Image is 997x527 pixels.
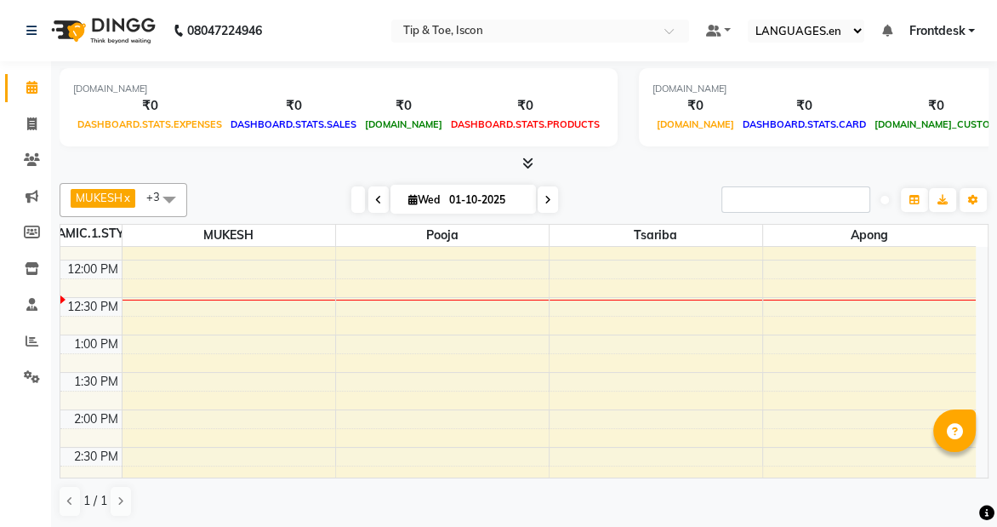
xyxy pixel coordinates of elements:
[738,118,870,130] span: DASHBOARD.STATS.CARD
[187,7,262,54] b: 08047224946
[226,118,361,130] span: DASHBOARD.STATS.SALES
[550,225,762,246] span: Tsariba
[71,410,122,428] div: 2:00 PM
[76,191,122,204] span: MUKESH
[447,96,604,116] div: ₹0
[73,82,604,96] div: [DOMAIN_NAME]
[71,335,122,353] div: 1:00 PM
[336,225,549,246] span: Pooja
[361,118,447,130] span: [DOMAIN_NAME]
[64,261,122,278] div: 12:00 PM
[652,96,738,116] div: ₹0
[226,96,361,116] div: ₹0
[444,187,529,213] input: 2025-10-01
[909,22,965,40] span: Frontdesk
[447,118,604,130] span: DASHBOARD.STATS.PRODUCTS
[71,373,122,391] div: 1:30 PM
[763,225,977,246] span: Apong
[83,492,107,510] span: 1 / 1
[43,7,160,54] img: logo
[404,193,444,206] span: Wed
[361,96,447,116] div: ₹0
[73,118,226,130] span: DASHBOARD.STATS.EXPENSES
[146,190,173,203] span: +3
[122,191,130,204] a: x
[122,225,335,246] span: MUKESH
[652,118,738,130] span: [DOMAIN_NAME]
[73,96,226,116] div: ₹0
[64,298,122,316] div: 12:30 PM
[60,225,122,243] div: DYNAMIC.1.STYLIST
[738,96,870,116] div: ₹0
[71,448,122,466] div: 2:30 PM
